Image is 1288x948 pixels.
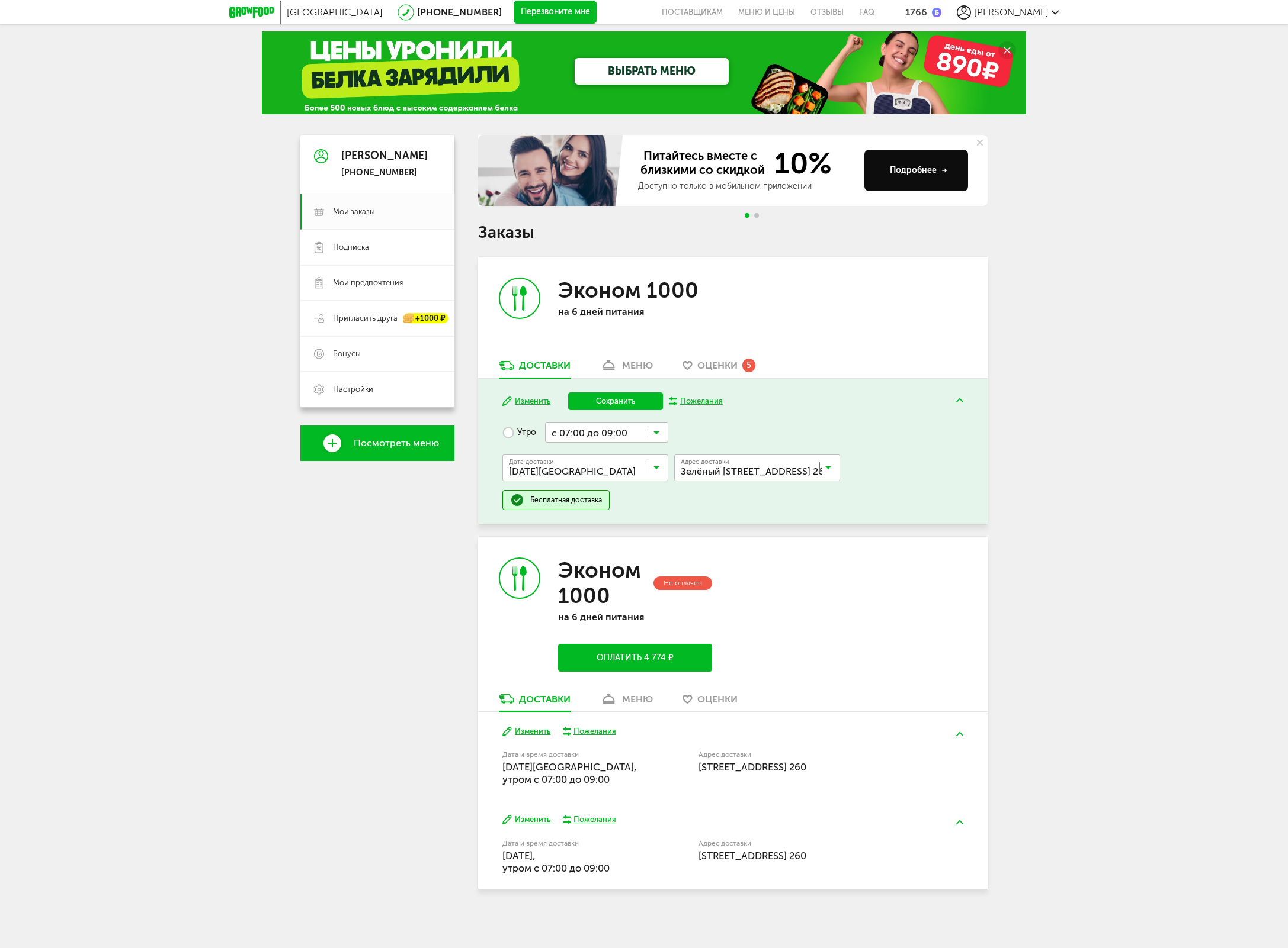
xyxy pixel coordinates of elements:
[403,314,448,324] div: +1000 ₽
[558,306,712,317] p: на 6 дней питания
[333,349,361,359] span: Бонусы
[956,820,963,824] img: arrow-up-green.5eb5f82.svg
[575,58,729,85] a: ВЫБРАТЬ МЕНЮ
[478,135,626,206] img: family-banner.579af9d.jpg
[562,814,616,825] button: Пожелания
[622,360,653,371] div: меню
[558,278,699,303] h3: Эконом 1000
[558,644,712,672] button: Оплатить 4 774 ₽
[699,850,806,862] span: [STREET_ADDRESS] 260
[341,167,428,178] div: [PHONE_NUMBER]
[932,8,941,17] img: bonus_b.cdccf46.png
[333,242,369,253] span: Подписка
[287,7,383,18] span: [GEOGRAPHIC_DATA]
[510,493,524,507] img: done.51a953a.svg
[300,425,454,461] a: Посмотреть меню
[300,265,454,301] a: Мои предпочтения
[333,384,373,395] span: Настройки
[300,230,454,265] a: Подписка
[622,694,653,705] div: меню
[681,459,729,465] span: Адрес доставки
[697,694,738,705] span: Оценки
[300,301,454,336] a: Пригласить друга +1000 ₽
[562,726,616,737] button: Пожелания
[573,814,616,825] div: Пожелания
[680,396,723,407] div: Пожелания
[519,694,571,705] div: Доставки
[502,850,610,874] span: [DATE], утром c 07:00 до 09:00
[300,372,454,407] a: Настройки
[594,692,659,711] a: меню
[354,438,439,449] span: Посмотреть меню
[568,392,663,410] button: Сохранить
[519,360,571,371] div: Доставки
[300,336,454,372] a: Бонусы
[767,149,832,178] span: 10%
[956,732,963,736] img: arrow-up-green.5eb5f82.svg
[558,611,712,623] p: на 6 дней питания
[669,396,723,407] button: Пожелания
[974,7,1049,18] span: [PERSON_NAME]
[478,225,988,240] h1: Заказы
[502,726,550,737] button: Изменить
[956,398,963,402] img: arrow-up-green.5eb5f82.svg
[754,213,759,218] span: Go to slide 2
[502,814,550,826] button: Изменить
[502,396,550,407] button: Изменить
[890,165,947,176] div: Подробнее
[573,726,616,737] div: Пожелания
[514,1,597,24] button: Перезвоните мне
[653,576,712,590] div: Не оплачен
[493,692,576,711] a: Доставки
[333,278,403,288] span: Мои предпочтения
[333,313,398,324] span: Пригласить друга
[699,752,919,758] label: Адрес доставки
[699,761,806,773] span: [STREET_ADDRESS] 260
[638,180,855,192] div: Доступно только в мобильном приложении
[638,149,767,178] span: Питайтесь вместе с близкими со скидкой
[677,359,761,378] a: Оценки 5
[905,7,927,18] div: 1766
[417,7,502,18] a: [PHONE_NUMBER]
[502,422,536,443] label: Утро
[677,692,744,711] a: Оценки
[594,359,659,378] a: меню
[509,459,554,465] span: Дата доставки
[300,194,454,230] a: Мои заказы
[493,359,576,378] a: Доставки
[864,150,968,191] button: Подробнее
[742,359,755,372] div: 5
[697,360,738,371] span: Оценки
[502,752,638,758] label: Дата и время доставки
[333,207,375,217] span: Мои заказы
[745,213,749,218] span: Go to slide 1
[502,840,638,847] label: Дата и время доставки
[502,761,637,785] span: [DATE][GEOGRAPHIC_DATA], утром c 07:00 до 09:00
[558,557,651,608] h3: Эконом 1000
[699,840,919,847] label: Адрес доставки
[341,150,428,162] div: [PERSON_NAME]
[530,495,602,505] div: Бесплатная доставка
